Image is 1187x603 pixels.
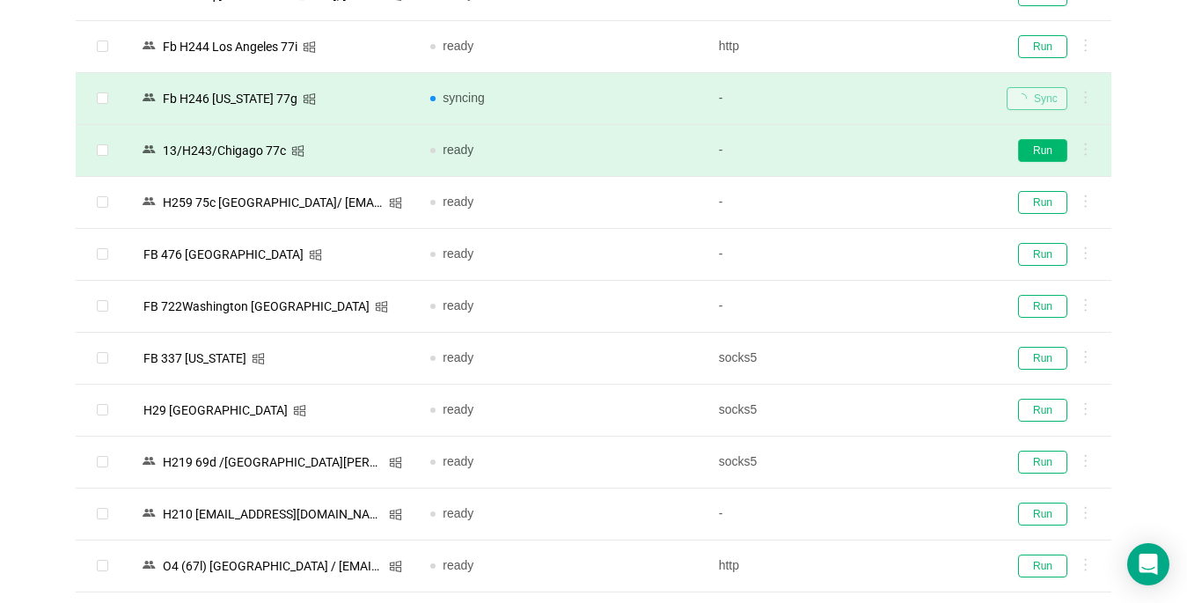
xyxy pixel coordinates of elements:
[1127,543,1169,585] div: Open Intercom Messenger
[252,352,265,365] i: icon: windows
[443,298,473,313] span: ready
[443,39,473,53] span: ready
[1018,295,1067,318] button: Run
[291,144,304,158] i: icon: windows
[1018,347,1067,370] button: Run
[158,555,389,577] div: O4 (67l) [GEOGRAPHIC_DATA] / [EMAIL_ADDRESS][DOMAIN_NAME]
[705,437,993,489] td: socks5
[443,246,473,261] span: ready
[443,506,473,520] span: ready
[443,91,484,105] span: syncing
[158,139,291,162] div: 13/Н243/Chigago 77c
[1018,191,1067,214] button: Run
[705,333,993,385] td: socks5
[705,177,993,229] td: -
[389,456,402,469] i: icon: windows
[443,454,473,468] span: ready
[1018,139,1067,162] button: Run
[705,229,993,281] td: -
[705,540,993,592] td: http
[309,248,322,261] i: icon: windows
[375,300,388,313] i: icon: windows
[293,404,306,417] i: icon: windows
[303,92,316,106] i: icon: windows
[138,347,252,370] div: FB 337 [US_STATE]
[389,508,402,521] i: icon: windows
[1018,399,1067,422] button: Run
[443,402,473,416] span: ready
[389,196,402,210] i: icon: windows
[303,40,316,54] i: icon: windows
[443,558,473,572] span: ready
[138,243,309,266] div: FB 476 [GEOGRAPHIC_DATA]
[138,399,293,422] div: H29 [GEOGRAPHIC_DATA]
[705,281,993,333] td: -
[443,350,473,364] span: ready
[705,21,993,73] td: http
[1018,243,1067,266] button: Run
[705,489,993,540] td: -
[705,73,993,125] td: -
[1018,35,1067,58] button: Run
[443,195,473,209] span: ready
[705,385,993,437] td: socks5
[158,191,389,214] div: Н259 75c [GEOGRAPHIC_DATA]/ [EMAIL_ADDRESS][DOMAIN_NAME]
[705,125,993,177] td: -
[1018,555,1067,577] button: Run
[158,451,389,474] div: Н219 69d /[GEOGRAPHIC_DATA][PERSON_NAME]/ [EMAIL_ADDRESS][DOMAIN_NAME]
[158,87,303,110] div: Fb Н246 [US_STATE] 77g
[1018,451,1067,474] button: Run
[158,35,303,58] div: Fb Н244 Los Angeles 77i
[1018,503,1067,526] button: Run
[158,503,389,526] div: Н210 [EMAIL_ADDRESS][DOMAIN_NAME]
[389,560,402,573] i: icon: windows
[138,295,375,318] div: FB 722Washington [GEOGRAPHIC_DATA]
[443,143,473,157] span: ready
